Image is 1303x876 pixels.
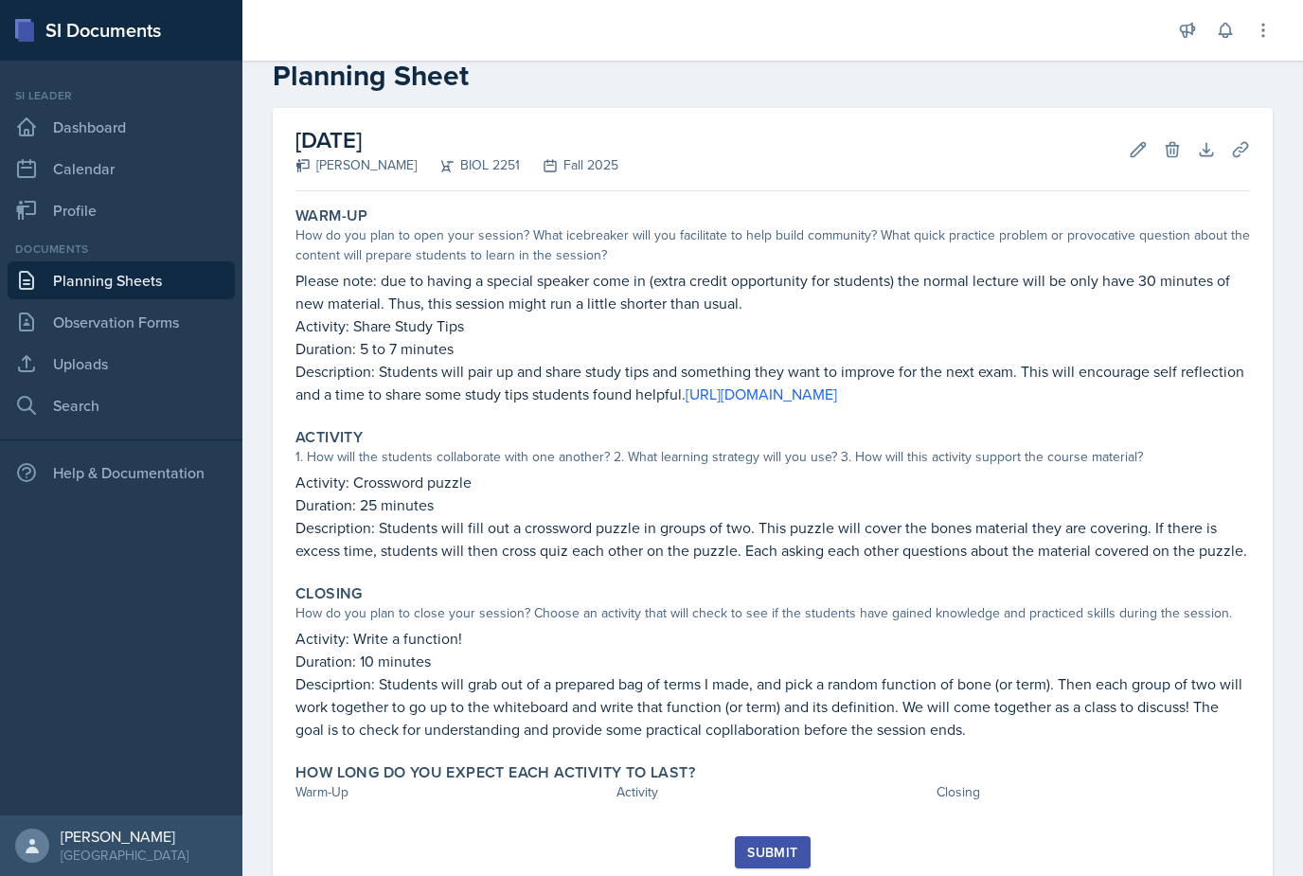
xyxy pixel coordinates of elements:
p: Activity: Crossword puzzle [295,471,1250,493]
div: [PERSON_NAME] [295,155,417,175]
a: Search [8,386,235,424]
div: Documents [8,241,235,258]
p: Desciprtion: Students will grab out of a prepared bag of terms I made, and pick a random function... [295,672,1250,741]
label: Warm-Up [295,206,368,225]
label: Activity [295,428,363,447]
div: [PERSON_NAME] [61,827,188,846]
div: Activity [616,782,930,802]
div: 1. How will the students collaborate with one another? 2. What learning strategy will you use? 3.... [295,447,1250,467]
p: Please note: due to having a special speaker come in (extra credit opportunity for students) the ... [295,269,1250,314]
p: Description: Students will pair up and share study tips and something they want to improve for th... [295,360,1250,405]
div: How do you plan to open your session? What icebreaker will you facilitate to help build community... [295,225,1250,265]
div: [GEOGRAPHIC_DATA] [61,846,188,865]
a: Uploads [8,345,235,383]
a: Planning Sheets [8,261,235,299]
div: Closing [937,782,1250,802]
p: Duration: 10 minutes [295,650,1250,672]
p: Duration: 25 minutes [295,493,1250,516]
div: Help & Documentation [8,454,235,492]
h2: [DATE] [295,123,618,157]
label: Closing [295,584,363,603]
a: Calendar [8,150,235,188]
p: Activity: Write a function! [295,627,1250,650]
div: Si leader [8,87,235,104]
label: How long do you expect each activity to last? [295,763,695,782]
a: Profile [8,191,235,229]
a: Observation Forms [8,303,235,341]
div: Fall 2025 [520,155,618,175]
div: Warm-Up [295,782,609,802]
div: BIOL 2251 [417,155,520,175]
p: Activity: Share Study Tips [295,314,1250,337]
button: Submit [735,836,810,868]
div: How do you plan to close your session? Choose an activity that will check to see if the students ... [295,603,1250,623]
a: [URL][DOMAIN_NAME] [686,384,837,404]
p: Description: Students will fill out a crossword puzzle in groups of two. This puzzle will cover t... [295,516,1250,562]
p: Duration: 5 to 7 minutes [295,337,1250,360]
h2: Planning Sheet [273,59,1273,93]
a: Dashboard [8,108,235,146]
div: Submit [747,845,797,860]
